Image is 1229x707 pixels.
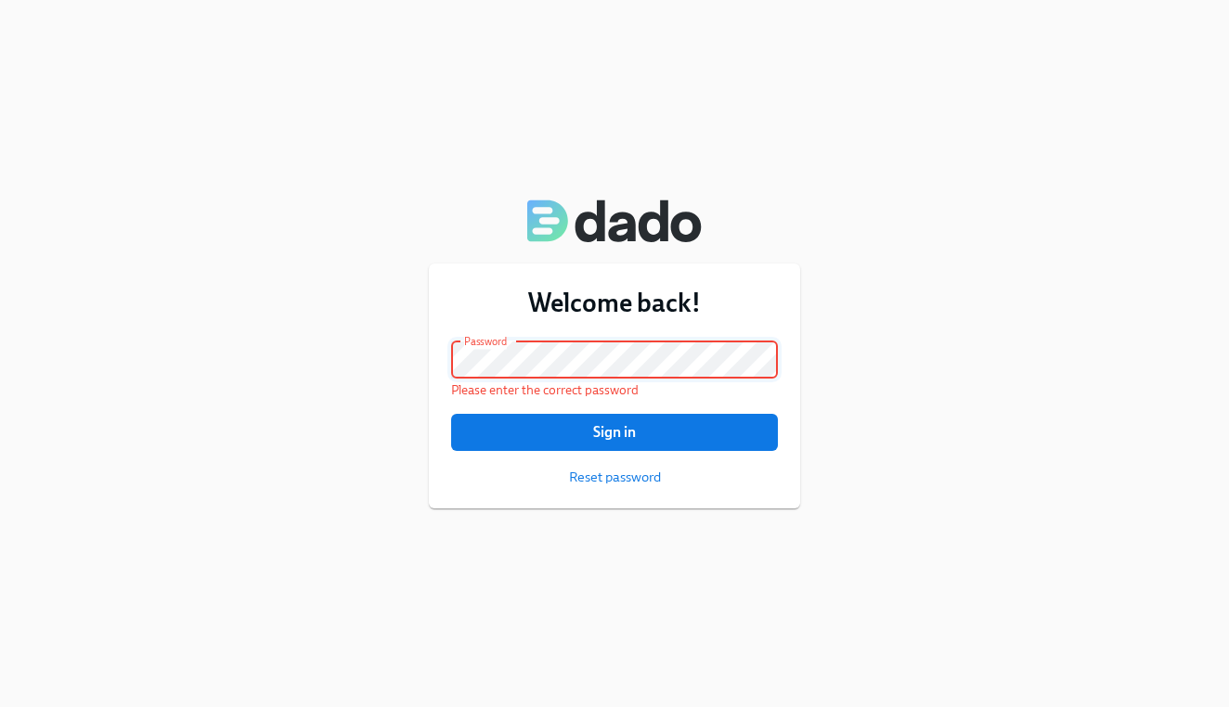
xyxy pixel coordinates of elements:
[451,381,778,399] p: Please enter the correct password
[451,286,778,319] h3: Welcome back!
[451,414,778,451] button: Sign in
[464,423,765,442] span: Sign in
[527,199,702,243] img: Dado
[569,468,661,486] button: Reset password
